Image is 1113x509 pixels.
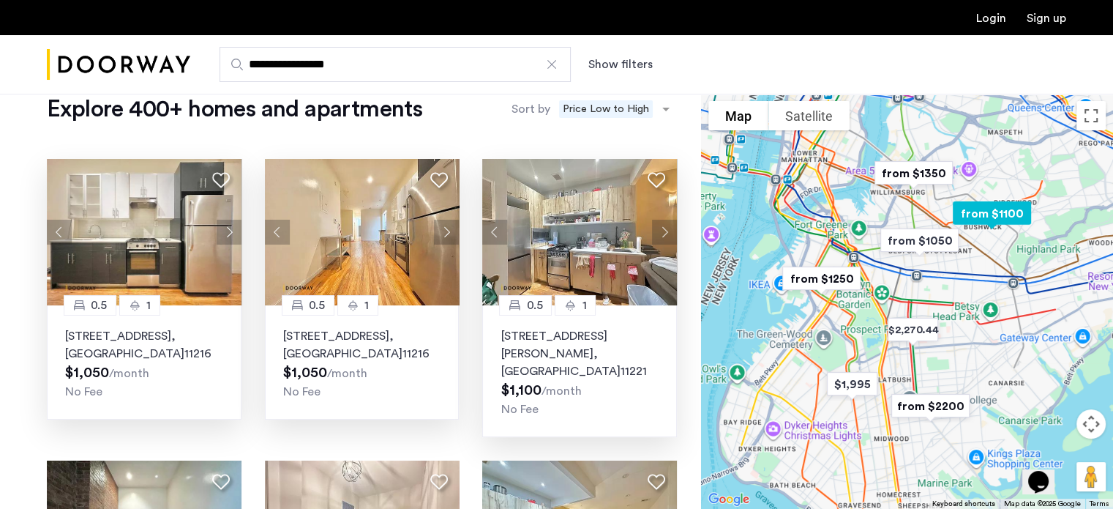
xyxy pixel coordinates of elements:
iframe: chat widget [1022,450,1069,494]
button: Next apartment [217,220,241,245]
div: $1,995 [815,362,889,406]
a: Cazamio Logo [47,37,190,92]
div: from $2200 [880,384,981,428]
span: 1 [364,297,369,314]
button: Show or hide filters [588,56,653,73]
a: Terms (opens in new tab) [1090,499,1109,509]
span: Price Low to High [559,100,653,118]
img: Google [705,490,753,509]
button: Map camera controls [1076,409,1106,439]
p: [STREET_ADDRESS] 11216 [65,327,223,363]
span: 0.5 [91,297,107,314]
button: Drag Pegman onto the map to open Street View [1076,462,1106,491]
span: $1,100 [501,383,541,398]
a: 0.51[STREET_ADDRESS], [GEOGRAPHIC_DATA]11216No Fee [265,305,460,420]
ng-select: sort-apartment [554,96,677,122]
img: 2016_638592645481721690.jpeg [265,159,460,305]
div: from $1350 [863,151,964,196]
button: Previous apartment [265,220,290,245]
sub: /month [109,368,149,379]
p: [STREET_ADDRESS][PERSON_NAME] 11221 [501,327,659,380]
button: Toggle fullscreen view [1076,101,1106,130]
img: 2016_638592645481726276.jpeg [47,159,241,305]
sub: /month [327,368,367,379]
span: 1 [146,297,151,314]
img: 2014_638568420038616605.jpeg [482,159,677,305]
span: Map data ©2025 Google [1004,500,1081,508]
div: from $1250 [771,256,872,301]
a: Registration [1027,12,1066,24]
span: No Fee [283,386,321,398]
a: 0.51[STREET_ADDRESS][PERSON_NAME], [GEOGRAPHIC_DATA]11221No Fee [482,305,677,437]
button: Next apartment [434,220,459,245]
span: 0.5 [526,297,542,314]
a: 0.51[STREET_ADDRESS], [GEOGRAPHIC_DATA]11216No Fee [47,305,241,420]
div: from $1100 [941,191,1043,236]
button: Next apartment [652,220,677,245]
span: 0.5 [309,297,325,314]
button: Previous apartment [47,220,72,245]
input: Apartment Search [220,47,571,82]
span: $1,050 [65,365,109,380]
button: Previous apartment [482,220,507,245]
sub: /month [541,385,581,397]
button: Show satellite imagery [768,101,850,130]
div: $2,270.44 [876,308,950,352]
span: 1 [582,297,586,314]
img: logo [47,37,190,92]
p: [STREET_ADDRESS] 11216 [283,327,441,363]
div: from $1050 [869,218,970,263]
label: Sort by [511,100,550,118]
span: $1,050 [283,365,327,380]
span: No Fee [501,404,538,415]
h1: Explore 400+ homes and apartments [47,94,422,124]
button: Show street map [708,101,768,130]
a: Login [976,12,1006,24]
span: No Fee [65,386,102,398]
a: Open this area in Google Maps (opens a new window) [705,490,753,509]
button: Keyboard shortcuts [932,499,995,509]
